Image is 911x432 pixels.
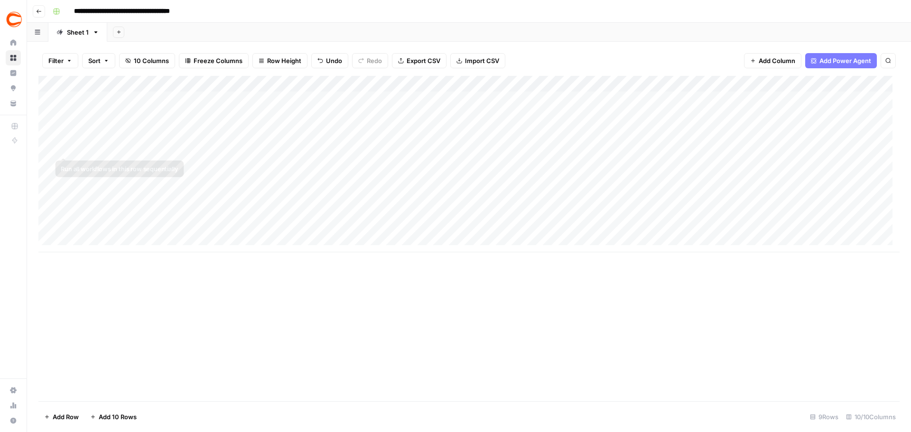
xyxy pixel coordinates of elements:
[6,50,21,65] a: Browse
[367,56,382,65] span: Redo
[819,56,871,65] span: Add Power Agent
[82,53,115,68] button: Sort
[67,28,89,37] div: Sheet 1
[6,8,21,31] button: Workspace: Covers
[311,53,348,68] button: Undo
[48,56,64,65] span: Filter
[352,53,388,68] button: Redo
[42,53,78,68] button: Filter
[806,409,842,424] div: 9 Rows
[38,409,84,424] button: Add Row
[6,383,21,398] a: Settings
[6,96,21,111] a: Your Data
[267,56,301,65] span: Row Height
[842,409,900,424] div: 10/10 Columns
[6,65,21,81] a: Insights
[84,409,142,424] button: Add 10 Rows
[134,56,169,65] span: 10 Columns
[407,56,440,65] span: Export CSV
[326,56,342,65] span: Undo
[6,398,21,413] a: Usage
[53,412,79,422] span: Add Row
[6,11,23,28] img: Covers Logo
[194,56,242,65] span: Freeze Columns
[179,53,249,68] button: Freeze Columns
[6,81,21,96] a: Opportunities
[465,56,499,65] span: Import CSV
[252,53,307,68] button: Row Height
[759,56,795,65] span: Add Column
[48,23,107,42] a: Sheet 1
[450,53,505,68] button: Import CSV
[744,53,801,68] button: Add Column
[88,56,101,65] span: Sort
[99,412,137,422] span: Add 10 Rows
[119,53,175,68] button: 10 Columns
[6,35,21,50] a: Home
[6,413,21,428] button: Help + Support
[392,53,446,68] button: Export CSV
[805,53,877,68] button: Add Power Agent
